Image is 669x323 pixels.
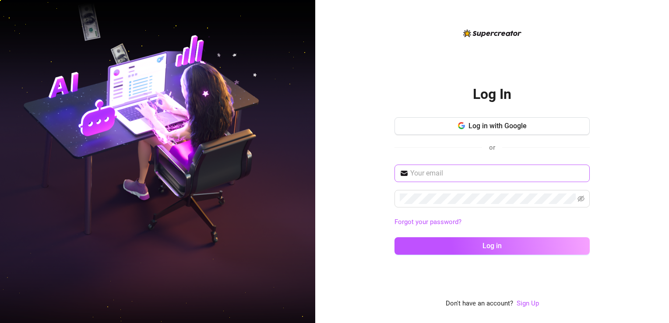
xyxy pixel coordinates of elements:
span: Log in [482,242,502,250]
a: Forgot your password? [394,218,461,226]
a: Sign Up [517,298,539,309]
a: Forgot your password? [394,217,590,228]
span: Log in with Google [468,122,527,130]
button: Log in [394,237,590,255]
span: eye-invisible [577,195,584,202]
span: Don't have an account? [446,298,513,309]
img: logo-BBDzfeDw.svg [463,29,521,37]
span: or [489,144,495,151]
a: Sign Up [517,299,539,307]
button: Log in with Google [394,117,590,135]
h2: Log In [473,85,511,103]
input: Your email [410,168,584,179]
